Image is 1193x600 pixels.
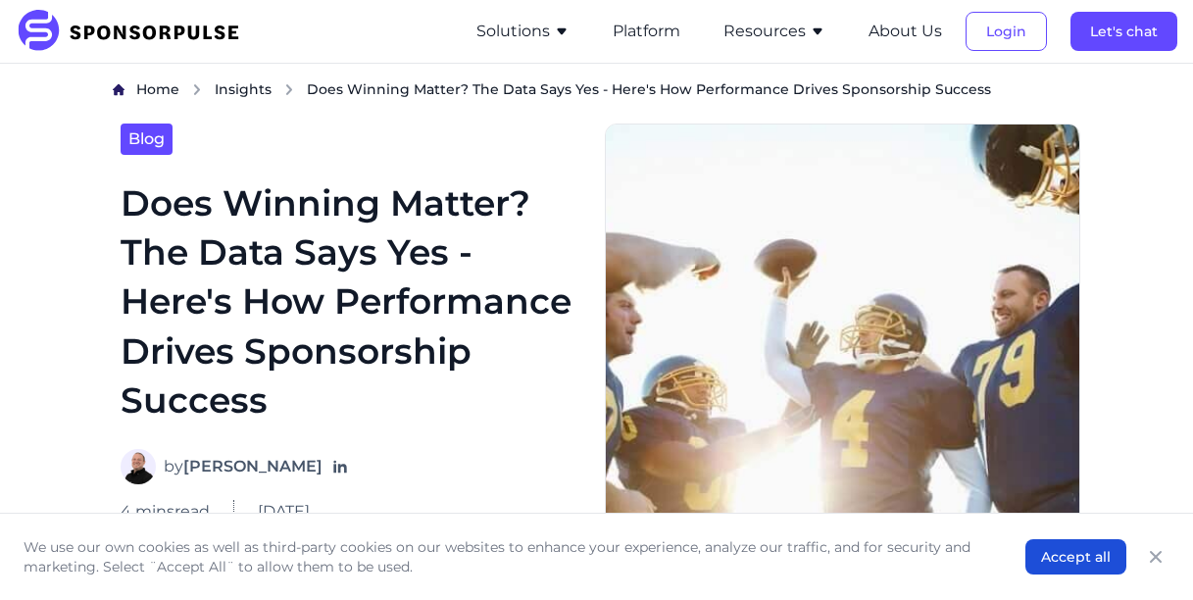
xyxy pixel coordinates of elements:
span: Insights [215,80,272,98]
img: Neal Covant [121,449,156,484]
button: About Us [869,20,942,43]
span: [DATE] [258,500,310,524]
span: Does Winning Matter? The Data Says Yes - Here's How Performance Drives Sponsorship Success [307,79,991,99]
a: Home [136,79,179,100]
button: Resources [723,20,825,43]
button: Accept all [1025,539,1126,575]
a: About Us [869,23,942,40]
a: Blog [121,124,173,155]
a: Let's chat [1070,23,1177,40]
img: Home [113,83,124,96]
a: Insights [215,79,272,100]
button: Solutions [476,20,570,43]
img: SponsorPulse [16,10,254,53]
button: Login [966,12,1047,51]
h1: Does Winning Matter? The Data Says Yes - Here's How Performance Drives Sponsorship Success [121,178,581,425]
button: Close [1142,543,1169,571]
span: 4 mins read [121,500,210,524]
span: by [164,455,323,478]
a: Platform [613,23,680,40]
p: We use our own cookies as well as third-party cookies on our websites to enhance your experience,... [24,537,986,576]
span: Home [136,80,179,98]
img: Getty images courtesy of Unsplash [605,124,1081,563]
img: chevron right [191,83,203,96]
button: Let's chat [1070,12,1177,51]
a: Follow on LinkedIn [330,457,350,476]
strong: [PERSON_NAME] [183,457,323,475]
a: Login [966,23,1047,40]
button: Platform [613,20,680,43]
img: chevron right [283,83,295,96]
